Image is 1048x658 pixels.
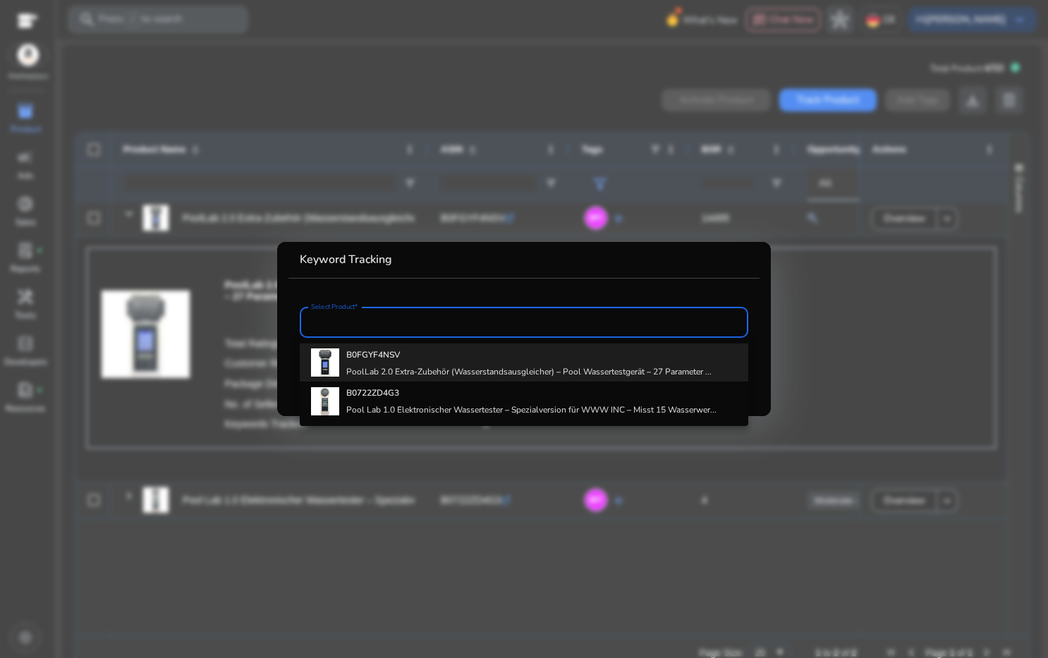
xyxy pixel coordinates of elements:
[311,348,339,377] img: 51dtmz98mfL.jpg
[346,349,400,360] b: B0FGYF4NSV
[346,366,712,377] h4: PoolLab 2.0 Extra-Zubehör (Wasserstandsausgleicher) – Pool Wassertestgerät – 27 Parameter ...
[346,387,399,398] b: B0722ZD4G3
[311,302,358,312] mat-label: Select Product*
[346,404,717,415] h4: Pool Lab 1.0 Elektronischer Wassertester – Spezialversion für WWW INC – Misst 15 Wasserwer...
[311,387,339,415] img: 31n7evW9BDL._AC_US100_.jpg
[300,252,392,267] b: Keyword Tracking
